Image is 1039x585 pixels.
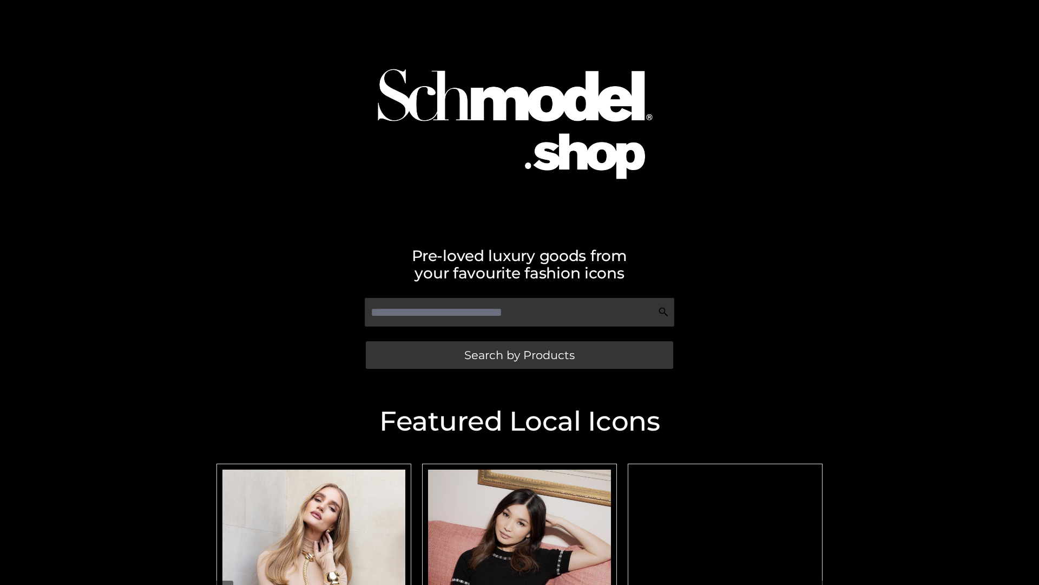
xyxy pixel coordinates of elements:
[464,349,575,361] span: Search by Products
[211,247,828,282] h2: Pre-loved luxury goods from your favourite fashion icons
[211,408,828,435] h2: Featured Local Icons​
[366,341,673,369] a: Search by Products
[658,307,669,317] img: Search Icon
